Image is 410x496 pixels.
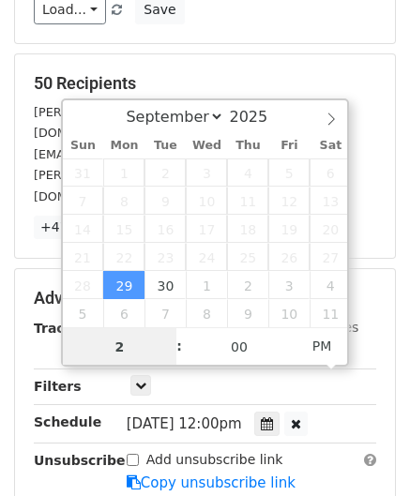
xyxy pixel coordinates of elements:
span: August 31, 2025 [63,158,104,187]
span: October 5, 2025 [63,299,104,327]
strong: Filters [34,379,82,394]
input: Year [224,108,292,126]
span: October 4, 2025 [310,271,351,299]
span: September 6, 2025 [310,158,351,187]
span: October 9, 2025 [227,299,268,327]
span: September 1, 2025 [103,158,144,187]
span: September 3, 2025 [186,158,227,187]
h5: 50 Recipients [34,73,376,94]
span: September 25, 2025 [227,243,268,271]
span: September 22, 2025 [103,243,144,271]
span: September 13, 2025 [310,187,351,215]
span: Sat [310,140,351,152]
span: September 9, 2025 [144,187,186,215]
span: Mon [103,140,144,152]
span: September 24, 2025 [186,243,227,271]
span: September 2, 2025 [144,158,186,187]
span: September 14, 2025 [63,215,104,243]
span: September 11, 2025 [227,187,268,215]
strong: Tracking [34,321,97,336]
a: +47 more [34,216,113,239]
span: September 12, 2025 [268,187,310,215]
strong: Schedule [34,414,101,429]
span: September 23, 2025 [144,243,186,271]
strong: Unsubscribe [34,453,126,468]
span: October 3, 2025 [268,271,310,299]
span: Tue [144,140,186,152]
span: October 10, 2025 [268,299,310,327]
span: September 30, 2025 [144,271,186,299]
label: Add unsubscribe link [146,450,283,470]
span: September 15, 2025 [103,215,144,243]
span: September 4, 2025 [227,158,268,187]
span: October 11, 2025 [310,299,351,327]
span: September 16, 2025 [144,215,186,243]
span: Click to toggle [296,327,348,365]
span: October 2, 2025 [227,271,268,299]
span: September 26, 2025 [268,243,310,271]
h5: Advanced [34,288,376,308]
span: September 10, 2025 [186,187,227,215]
span: September 5, 2025 [268,158,310,187]
a: Copy unsubscribe link [127,474,296,491]
span: September 21, 2025 [63,243,104,271]
span: September 29, 2025 [103,271,144,299]
span: September 20, 2025 [310,215,351,243]
span: : [176,327,182,365]
span: Fri [268,140,310,152]
span: October 7, 2025 [144,299,186,327]
span: September 28, 2025 [63,271,104,299]
small: [EMAIL_ADDRESS][DOMAIN_NAME] [34,147,243,161]
small: [PERSON_NAME][EMAIL_ADDRESS][PERSON_NAME][DOMAIN_NAME] [34,105,342,141]
input: Hour [63,328,177,366]
span: September 18, 2025 [227,215,268,243]
small: [PERSON_NAME][EMAIL_ADDRESS][PERSON_NAME][DOMAIN_NAME] [34,168,342,203]
span: Thu [227,140,268,152]
span: September 19, 2025 [268,215,310,243]
span: September 8, 2025 [103,187,144,215]
span: Wed [186,140,227,152]
span: October 8, 2025 [186,299,227,327]
span: September 27, 2025 [310,243,351,271]
span: October 6, 2025 [103,299,144,327]
iframe: Chat Widget [316,406,410,496]
span: September 17, 2025 [186,215,227,243]
span: September 7, 2025 [63,187,104,215]
span: Sun [63,140,104,152]
span: [DATE] 12:00pm [127,415,242,432]
span: October 1, 2025 [186,271,227,299]
input: Minute [182,328,296,366]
